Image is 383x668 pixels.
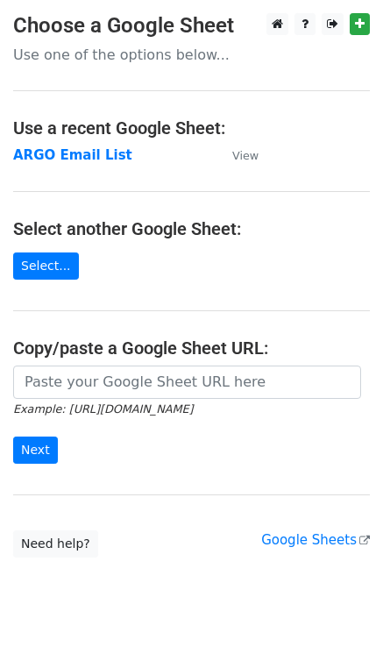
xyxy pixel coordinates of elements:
[13,13,370,39] h3: Choose a Google Sheet
[13,338,370,359] h4: Copy/paste a Google Sheet URL:
[13,437,58,464] input: Next
[232,149,259,162] small: View
[13,218,370,239] h4: Select another Google Sheet:
[13,252,79,280] a: Select...
[215,147,259,163] a: View
[13,366,361,399] input: Paste your Google Sheet URL here
[13,402,193,416] small: Example: [URL][DOMAIN_NAME]
[13,46,370,64] p: Use one of the options below...
[13,117,370,139] h4: Use a recent Google Sheet:
[13,147,132,163] a: ARGO Email List
[13,530,98,558] a: Need help?
[261,532,370,548] a: Google Sheets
